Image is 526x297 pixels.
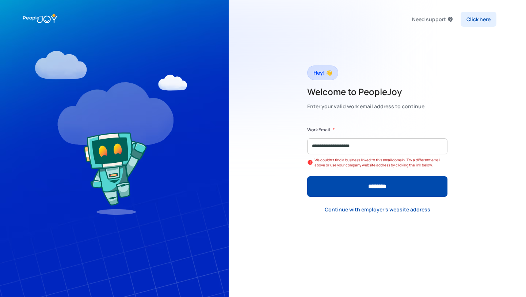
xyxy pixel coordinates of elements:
[461,12,496,27] a: Click here
[307,126,447,197] form: Form
[325,206,430,213] div: Continue with employer's website address
[307,86,424,98] h2: Welcome to PeopleJoy
[319,202,436,217] a: Continue with employer's website address
[315,157,447,168] div: We couldn't find a business linked to this email domain. Try a different email above or use your ...
[307,126,330,134] label: Work Email
[307,101,424,112] div: Enter your valid work email address to continue
[412,14,446,25] div: Need support
[466,16,491,23] div: Click here
[313,68,332,78] div: Hey! 👋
